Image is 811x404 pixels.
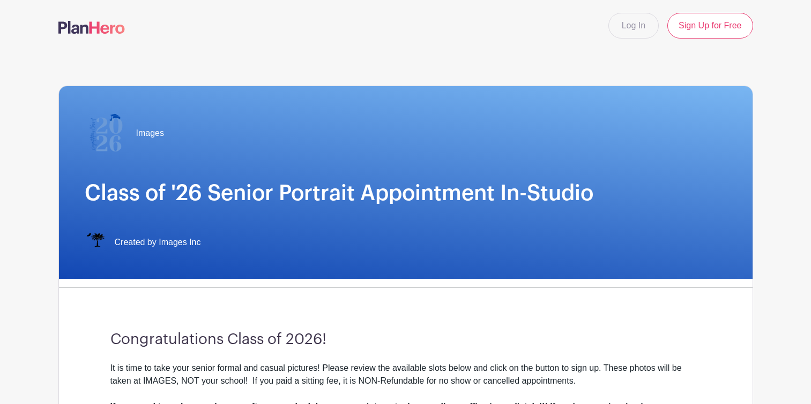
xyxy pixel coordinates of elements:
[85,112,128,155] img: 2026%20logo%20(2).png
[85,232,106,253] img: IMAGES%20logo%20transparenT%20PNG%20s.png
[667,13,753,39] a: Sign Up for Free
[110,362,701,387] div: It is time to take your senior formal and casual pictures! Please review the available slots belo...
[115,236,201,249] span: Created by Images Inc
[608,13,659,39] a: Log In
[110,331,701,349] h3: Congratulations Class of 2026!
[136,127,164,140] span: Images
[85,180,727,206] h1: Class of '26 Senior Portrait Appointment In-Studio
[58,21,125,34] img: logo-507f7623f17ff9eddc593b1ce0a138ce2505c220e1c5a4e2b4648c50719b7d32.svg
